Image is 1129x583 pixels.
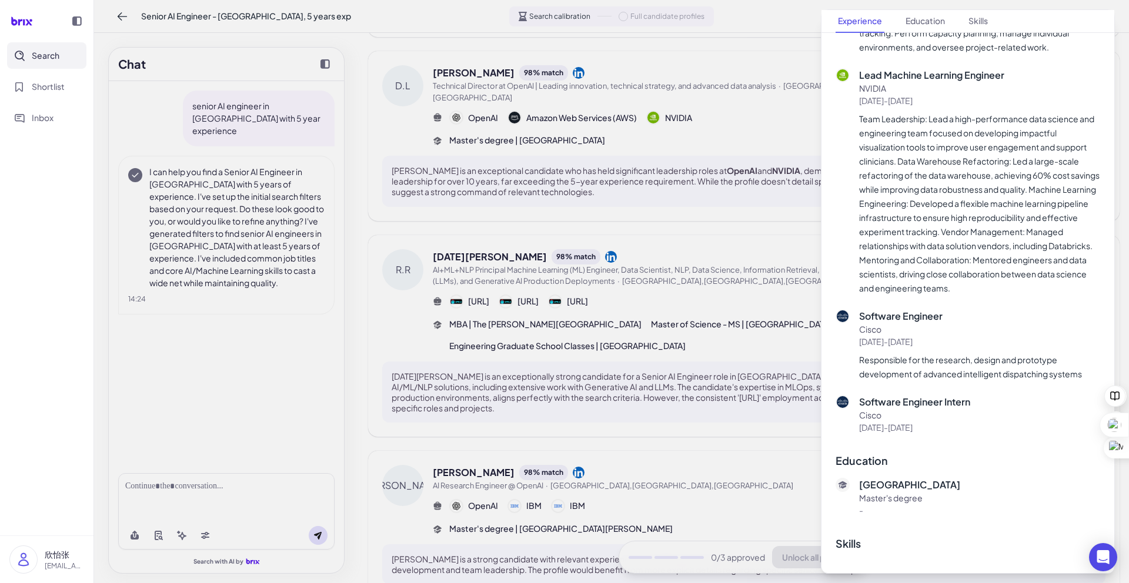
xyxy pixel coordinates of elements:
[45,548,84,561] p: 欣怡张
[836,535,1100,551] h3: Skills
[859,409,970,421] p: Cisco
[836,10,884,33] button: Experience
[45,561,84,571] p: [EMAIL_ADDRESS][DOMAIN_NAME]
[859,395,970,409] p: Software Engineer Intern
[32,112,54,124] span: Inbox
[966,10,990,33] button: Skills
[859,95,1100,107] p: [DATE] - [DATE]
[7,73,86,100] button: Shortlist
[859,323,1100,336] p: Cisco
[32,49,59,62] span: Search
[859,478,960,492] p: [GEOGRAPHIC_DATA]
[903,10,947,33] button: Education
[836,453,1100,468] h3: Education
[859,82,1100,95] p: NVIDIA
[7,42,86,69] button: Search
[859,421,970,434] p: [DATE] - [DATE]
[10,546,37,573] img: user_logo.png
[859,112,1100,295] p: Team Leadership: Lead a high-performance data science and engineering team focused on developing ...
[859,492,960,504] p: Master's degree
[1089,543,1117,571] div: Open Intercom Messenger
[837,396,849,408] img: 公司logo
[859,504,960,517] p: -
[837,69,849,81] img: 公司logo
[32,81,65,93] span: Shortlist
[859,68,1100,82] p: Lead Machine Learning Engineer
[837,310,849,322] img: 公司logo
[859,336,1100,348] p: [DATE] - [DATE]
[836,10,1100,33] nav: Tabs
[859,309,1100,323] p: Software Engineer
[7,105,86,131] button: Inbox
[859,353,1100,381] p: Responsible for the research, design and prototype development of advanced intelligent dispatchin...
